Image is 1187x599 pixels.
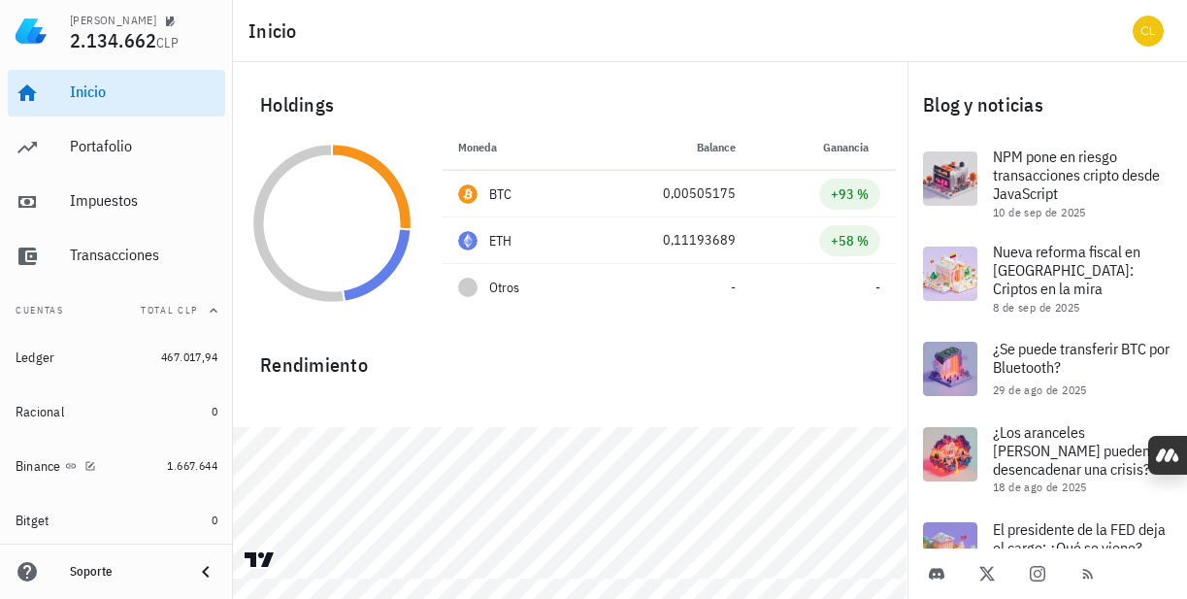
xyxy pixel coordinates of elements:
span: 18 de ago de 2025 [993,480,1087,494]
div: Rendimiento [245,334,896,381]
div: Inicio [70,83,217,101]
div: Portafolio [70,137,217,155]
div: [PERSON_NAME] [70,13,156,28]
a: Binance 1.667.644 [8,443,225,489]
div: avatar [1133,16,1164,47]
a: Racional 0 [8,388,225,435]
a: Charting by TradingView [243,550,277,569]
span: Otros [489,278,519,298]
div: 0,11193689 [603,230,735,250]
a: ¿Se puede transferir BTC por Bluetooth? 29 de ago de 2025 [907,326,1187,412]
button: CuentasTotal CLP [8,287,225,334]
span: NPM pone en riesgo transacciones cripto desde JavaScript [993,147,1160,203]
th: Balance [587,124,750,171]
span: 1.667.644 [167,458,217,473]
span: 10 de sep de 2025 [993,205,1086,219]
div: +58 % [831,231,869,250]
div: Bitget [16,513,49,529]
div: Blog y noticias [907,74,1187,136]
span: CLP [156,34,179,51]
div: Transacciones [70,246,217,264]
div: Racional [16,404,64,420]
span: 467.017,94 [161,349,217,364]
span: 2.134.662 [70,27,156,53]
img: LedgiFi [16,16,47,47]
div: BTC [489,184,512,204]
a: Nueva reforma fiscal en [GEOGRAPHIC_DATA]: Criptos en la mira 8 de sep de 2025 [907,231,1187,326]
div: Holdings [245,74,896,136]
div: BTC-icon [458,184,478,204]
a: NPM pone en riesgo transacciones cripto desde JavaScript 10 de sep de 2025 [907,136,1187,231]
span: 8 de sep de 2025 [993,300,1079,315]
span: - [875,279,880,296]
a: Impuestos [8,179,225,225]
div: Soporte [70,564,179,580]
span: 0 [212,404,217,418]
span: Total CLP [141,304,198,316]
span: El presidente de la FED deja el cargo: ¿Qué se viene? [993,519,1166,557]
span: Nueva reforma fiscal en [GEOGRAPHIC_DATA]: Criptos en la mira [993,242,1140,298]
span: 29 de ago de 2025 [993,383,1087,397]
a: Portafolio [8,124,225,171]
span: ¿Se puede transferir BTC por Bluetooth? [993,339,1170,377]
div: Binance [16,458,61,475]
div: 0,00505175 [603,183,735,204]
div: +93 % [831,184,869,204]
span: Ganancia [823,140,880,154]
div: Impuestos [70,191,217,210]
a: El presidente de la FED deja el cargo: ¿Qué se viene? [907,507,1187,592]
a: Bitget 0 [8,497,225,544]
span: - [731,279,736,296]
div: ETH [489,231,512,250]
a: Transacciones [8,233,225,280]
span: ¿Los aranceles [PERSON_NAME] pueden desencadenar una crisis? [993,422,1150,479]
a: Ledger 467.017,94 [8,334,225,381]
h1: Inicio [248,16,305,47]
span: 0 [212,513,217,527]
a: Inicio [8,70,225,116]
div: Ledger [16,349,55,366]
th: Moneda [443,124,587,171]
a: ¿Los aranceles [PERSON_NAME] pueden desencadenar una crisis? 18 de ago de 2025 [907,412,1187,507]
div: ETH-icon [458,231,478,250]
